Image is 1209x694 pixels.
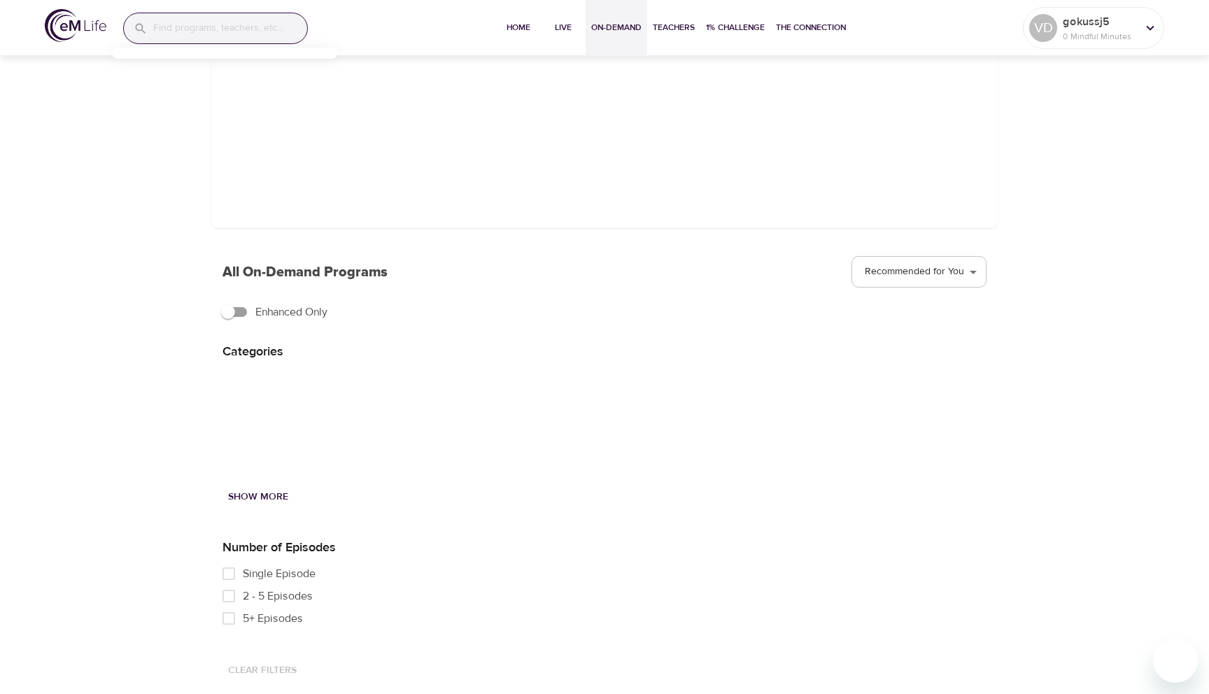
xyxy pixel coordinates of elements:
span: 2 - 5 Episodes [243,588,313,604]
span: Teachers [653,20,695,35]
span: 1% Challenge [706,20,765,35]
p: 0 Mindful Minutes [1063,30,1137,43]
span: Show More [228,488,288,506]
p: Number of Episodes [222,538,362,557]
span: Single Episode [243,565,316,582]
span: The Connection [776,20,846,35]
p: Categories [222,342,362,361]
p: gokussj5 [1063,13,1137,30]
span: Home [502,20,535,35]
span: Live [546,20,580,35]
span: Enhanced Only [255,304,327,320]
img: logo [45,9,106,42]
button: Show More [222,484,294,510]
p: All On-Demand Programs [222,262,388,283]
span: On-Demand [591,20,642,35]
iframe: Button to launch messaging window [1153,638,1198,683]
span: 5+ Episodes [243,610,303,627]
div: VD [1029,14,1057,42]
input: Find programs, teachers, etc... [153,13,307,43]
